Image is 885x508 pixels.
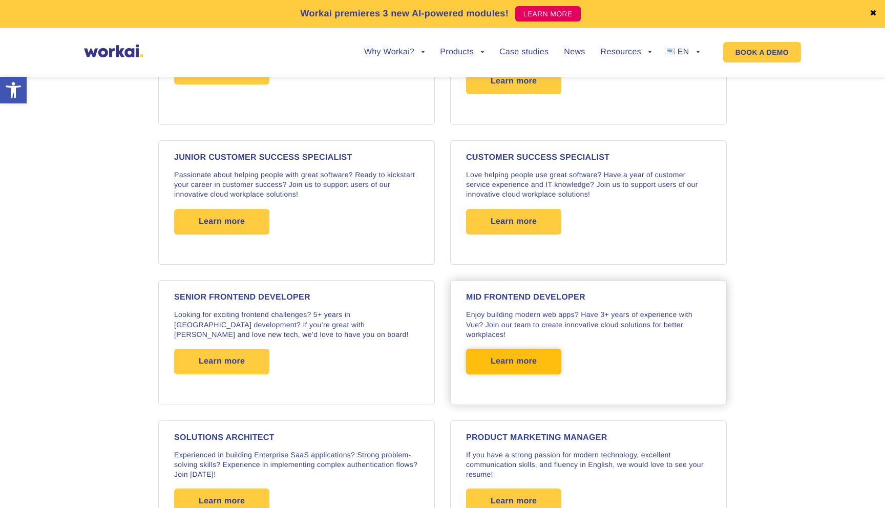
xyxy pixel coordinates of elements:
[151,272,442,412] a: SENIOR FRONTEND DEVELOPER Looking for exciting frontend challenges? 5+ years in [GEOGRAPHIC_DATA]...
[300,7,509,20] p: Workai premieres 3 new AI-powered modules!
[151,133,442,272] a: JUNIOR CUSTOMER SUCCESS SPECIALIST Passionate about helping people with great software? Ready to ...
[174,310,419,340] p: Looking for exciting frontend challenges? 5+ years in [GEOGRAPHIC_DATA] development? If you’re gr...
[564,48,585,56] a: News
[515,6,581,22] a: LEARN MORE
[466,310,711,340] p: Enjoy building modern web apps? Have 3+ years of experience with Vue? Join our team to create inn...
[174,170,419,200] p: Passionate about helping people with great software? Ready to kickstart your career in customer s...
[499,48,549,56] a: Case studies
[601,48,651,56] a: Resources
[466,434,711,442] h4: PRODUCT MARKETING MANAGER
[491,69,537,94] span: Learn more
[174,434,419,442] h4: SOLUTIONS ARCHITECT
[491,209,537,235] span: Learn more
[870,10,877,18] a: ✖
[466,170,711,200] p: Love helping people use great software? Have a year of customer service experience and IT knowled...
[174,154,419,162] h4: JUNIOR CUSTOMER SUCCESS SPECIALIST
[174,293,419,302] h4: SENIOR FRONTEND DEVELOPER
[491,349,537,374] span: Learn more
[199,349,245,374] span: Learn more
[466,154,711,162] h4: CUSTOMER SUCCESS SPECIALIST
[440,48,484,56] a: Products
[442,272,734,412] a: MID FRONTEND DEVELOPER Enjoy building modern web apps? Have 3+ years of experience with Vue? Join...
[466,450,711,480] p: If you have a strong passion for modern technology, excellent communication skills, and fluency i...
[678,48,689,56] span: EN
[174,450,419,480] p: Experienced in building Enterprise SaaS applications? Strong problem-solving skills? Experience i...
[723,42,801,62] a: BOOK A DEMO
[364,48,425,56] a: Why Workai?
[442,133,734,272] a: CUSTOMER SUCCESS SPECIALIST Love helping people use great software? Have a year of customer servi...
[466,293,711,302] h4: MID FRONTEND DEVELOPER
[199,209,245,235] span: Learn more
